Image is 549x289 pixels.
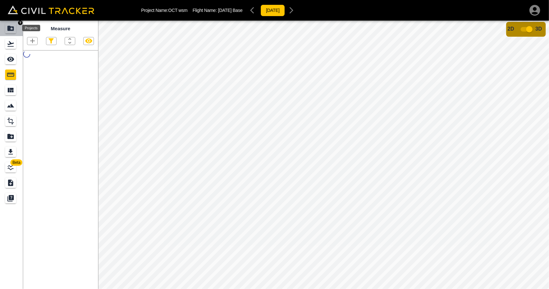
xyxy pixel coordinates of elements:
[508,26,514,32] span: 2D
[261,5,285,16] button: [DATE]
[218,8,242,13] span: [DATE] Base
[141,8,188,13] p: Project Name: OCT wsm
[535,26,542,32] span: 3D
[8,5,94,14] img: Civil Tracker
[22,25,40,31] div: Projects
[193,8,242,13] p: Flight Name:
